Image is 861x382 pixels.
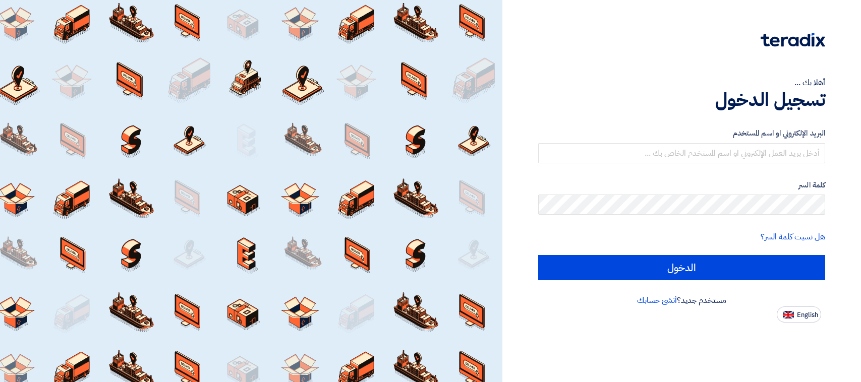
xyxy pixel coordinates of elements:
div: أهلا بك ... [538,77,825,89]
img: en-US.png [783,311,794,319]
input: الدخول [538,255,825,280]
a: هل نسيت كلمة السر؟ [761,231,825,243]
button: English [777,306,821,323]
label: كلمة السر [538,179,825,191]
input: أدخل بريد العمل الإلكتروني او اسم المستخدم الخاص بك ... [538,143,825,163]
a: أنشئ حسابك [637,294,677,306]
span: English [797,311,818,319]
label: البريد الإلكتروني او اسم المستخدم [538,128,825,139]
div: مستخدم جديد؟ [538,294,825,306]
h1: تسجيل الدخول [538,89,825,111]
img: Teradix logo [761,33,825,47]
